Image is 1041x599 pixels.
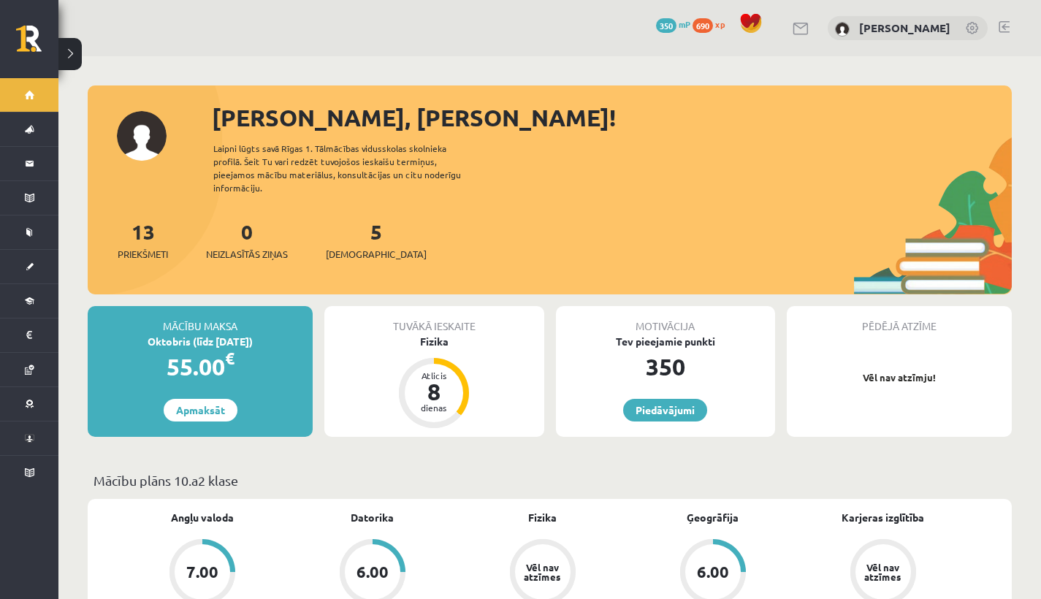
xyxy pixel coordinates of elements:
[656,18,676,33] span: 350
[863,562,904,581] div: Vēl nav atzīmes
[556,349,775,384] div: 350
[88,349,313,384] div: 55.00
[656,18,690,30] a: 350 mP
[206,247,288,262] span: Neizlasītās ziņas
[206,218,288,262] a: 0Neizlasītās ziņas
[326,247,427,262] span: [DEMOGRAPHIC_DATA]
[787,306,1012,334] div: Pēdējā atzīme
[522,562,563,581] div: Vēl nav atzīmes
[679,18,690,30] span: mP
[693,18,713,33] span: 690
[715,18,725,30] span: xp
[835,22,850,37] img: Rūta Talle
[794,370,1004,385] p: Vēl nav atzīmju!
[556,306,775,334] div: Motivācija
[88,306,313,334] div: Mācību maksa
[842,510,924,525] a: Karjeras izglītība
[186,564,218,580] div: 7.00
[687,510,739,525] a: Ģeogrāfija
[213,142,487,194] div: Laipni lūgts savā Rīgas 1. Tālmācības vidusskolas skolnieka profilā. Šeit Tu vari redzēt tuvojošo...
[212,100,1012,135] div: [PERSON_NAME], [PERSON_NAME]!
[118,218,168,262] a: 13Priekšmeti
[693,18,732,30] a: 690 xp
[697,564,729,580] div: 6.00
[16,26,58,62] a: Rīgas 1. Tālmācības vidusskola
[171,510,234,525] a: Angļu valoda
[164,399,237,421] a: Apmaksāt
[412,380,456,403] div: 8
[118,247,168,262] span: Priekšmeti
[859,20,950,35] a: [PERSON_NAME]
[528,510,557,525] a: Fizika
[356,564,389,580] div: 6.00
[324,306,544,334] div: Tuvākā ieskaite
[623,399,707,421] a: Piedāvājumi
[326,218,427,262] a: 5[DEMOGRAPHIC_DATA]
[324,334,544,349] div: Fizika
[88,334,313,349] div: Oktobris (līdz [DATE])
[412,371,456,380] div: Atlicis
[324,334,544,430] a: Fizika Atlicis 8 dienas
[556,334,775,349] div: Tev pieejamie punkti
[412,403,456,412] div: dienas
[94,470,1006,490] p: Mācību plāns 10.a2 klase
[351,510,394,525] a: Datorika
[225,348,234,369] span: €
